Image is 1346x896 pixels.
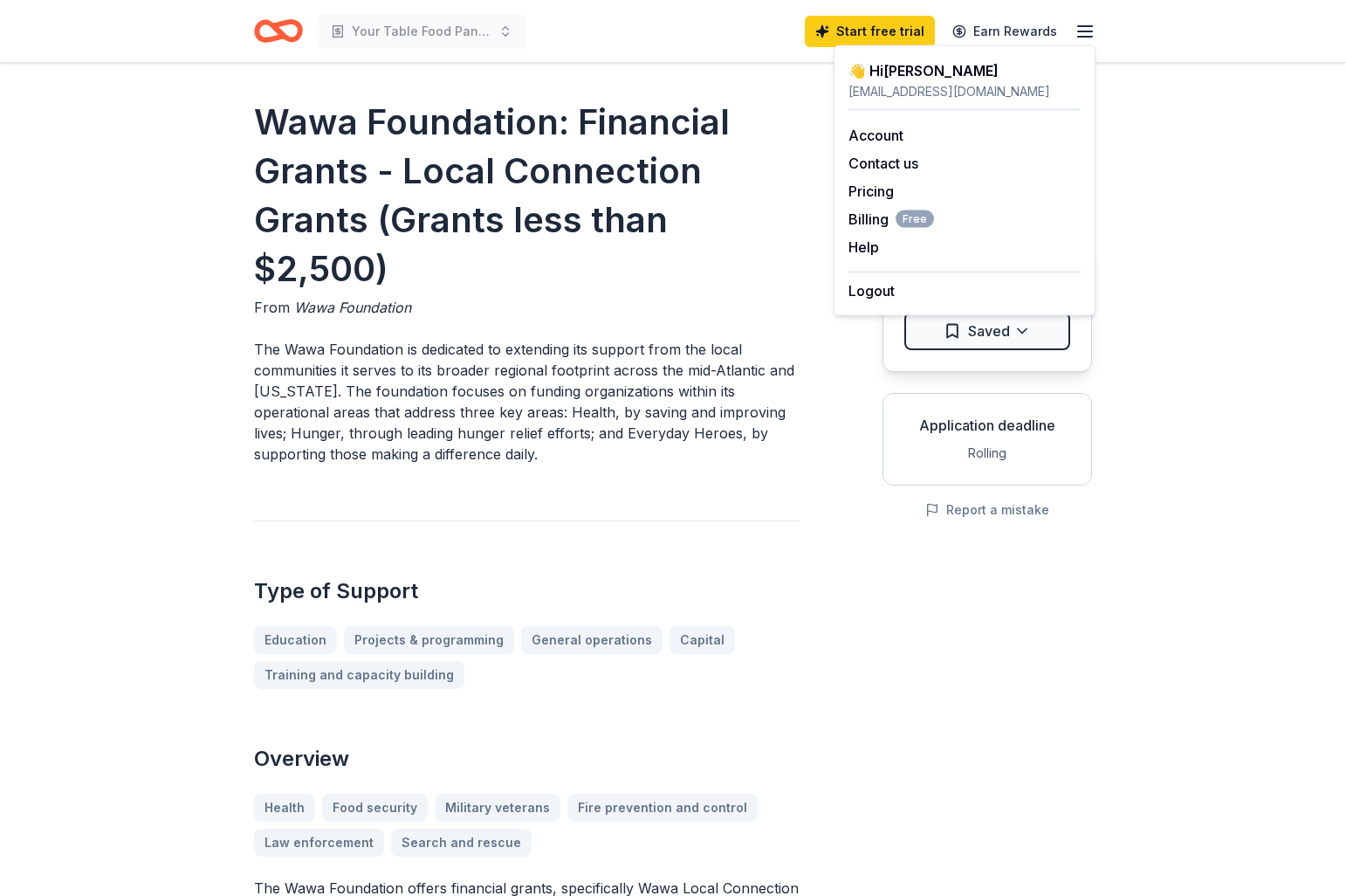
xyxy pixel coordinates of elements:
button: Help [848,237,879,258]
h2: Type of Support [254,577,799,605]
a: Home [254,10,303,52]
span: Saved [968,320,1010,342]
h2: Overview [254,745,799,773]
div: [EMAIL_ADDRESS][DOMAIN_NAME] [848,81,1081,102]
span: Wawa Foundation [294,299,411,316]
a: General operations [521,626,663,654]
p: The Wawa Foundation is dedicated to extending its support from the local communities it serves to... [254,339,799,465]
button: Logout [848,280,895,301]
a: Earn Rewards [942,16,1068,47]
span: Billing [848,209,934,230]
div: Rolling [897,443,1077,464]
div: From [254,297,799,318]
a: Training and capacity building [254,661,464,689]
a: Capital [670,626,735,654]
button: Contact us [848,153,918,174]
div: Application deadline [897,415,1077,436]
button: BillingFree [848,209,934,230]
span: Your Table Food Pantry [352,21,491,42]
div: 👋 Hi [PERSON_NAME] [848,60,1081,81]
a: Pricing [848,183,894,200]
h1: Wawa Foundation: Financial Grants - Local Connection Grants (Grants less than $2,500) [254,98,799,293]
a: Projects & programming [344,626,514,654]
a: Account [848,127,903,144]
a: Start free trial [805,16,935,47]
button: Your Table Food Pantry [317,14,526,49]
button: Report a mistake [925,500,1049,520]
span: Free [896,210,934,228]
button: Saved [904,312,1070,350]
a: Education [254,626,337,654]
